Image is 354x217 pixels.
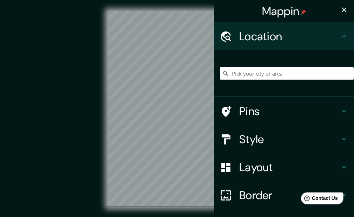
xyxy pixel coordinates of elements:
[220,67,354,80] input: Pick your city or area
[292,190,346,209] iframe: Help widget launcher
[214,97,354,125] div: Pins
[239,160,340,174] h4: Layout
[214,181,354,209] div: Border
[300,9,306,15] img: pin-icon.png
[239,29,340,43] h4: Location
[108,11,246,206] canvas: Map
[239,104,340,118] h4: Pins
[214,153,354,181] div: Layout
[214,22,354,50] div: Location
[262,4,306,18] h4: Mappin
[214,125,354,153] div: Style
[239,188,340,202] h4: Border
[239,132,340,146] h4: Style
